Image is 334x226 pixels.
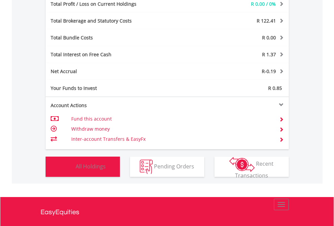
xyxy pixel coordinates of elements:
span: Pending Orders [154,162,194,170]
div: Total Interest on Free Cash [46,51,187,58]
div: Total Bundle Costs [46,34,187,41]
span: R 0.00 [262,34,276,41]
span: All Holdings [76,162,106,170]
div: Your Funds to Invest [46,85,167,92]
span: R 0.00 / 0% [251,1,276,7]
span: R 1.37 [262,51,276,58]
div: Total Brokerage and Statutory Costs [46,18,187,24]
td: Fund this account [71,114,271,124]
td: Withdraw money [71,124,271,134]
button: Recent Transactions [214,157,289,177]
span: R 0.85 [268,85,282,91]
img: pending_instructions-wht.png [140,160,153,174]
div: Total Profit / Loss on Current Holdings [46,1,187,7]
div: Net Accrual [46,68,187,75]
img: holdings-wht.png [60,160,74,174]
img: transactions-zar-wht.png [229,157,255,172]
td: Inter-account Transfers & EasyFx [71,134,271,144]
span: R 122.41 [257,18,276,24]
div: Account Actions [46,102,167,109]
button: Pending Orders [130,157,204,177]
span: R-0.19 [262,68,276,74]
button: All Holdings [46,157,120,177]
